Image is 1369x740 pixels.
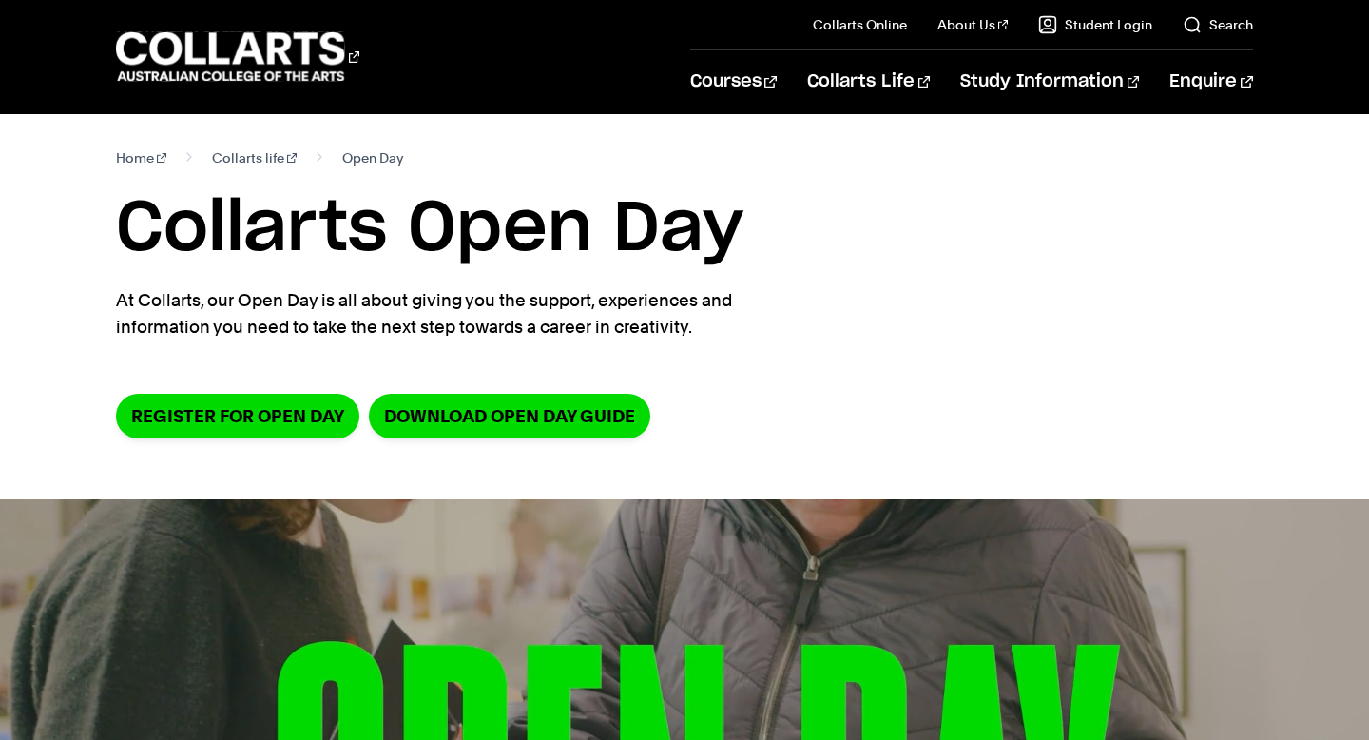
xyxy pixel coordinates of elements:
[813,15,907,34] a: Collarts Online
[1169,50,1252,113] a: Enquire
[116,394,359,438] a: Register for Open Day
[937,15,1008,34] a: About Us
[116,186,1252,272] h1: Collarts Open Day
[1183,15,1253,34] a: Search
[116,287,810,341] p: At Collarts, our Open Day is all about giving you the support, experiences and information you ne...
[116,145,166,171] a: Home
[116,29,359,84] div: Go to homepage
[342,145,403,171] span: Open Day
[690,50,777,113] a: Courses
[1038,15,1152,34] a: Student Login
[960,50,1139,113] a: Study Information
[212,145,297,171] a: Collarts life
[807,50,930,113] a: Collarts Life
[369,394,650,438] a: DOWNLOAD OPEN DAY GUIDE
